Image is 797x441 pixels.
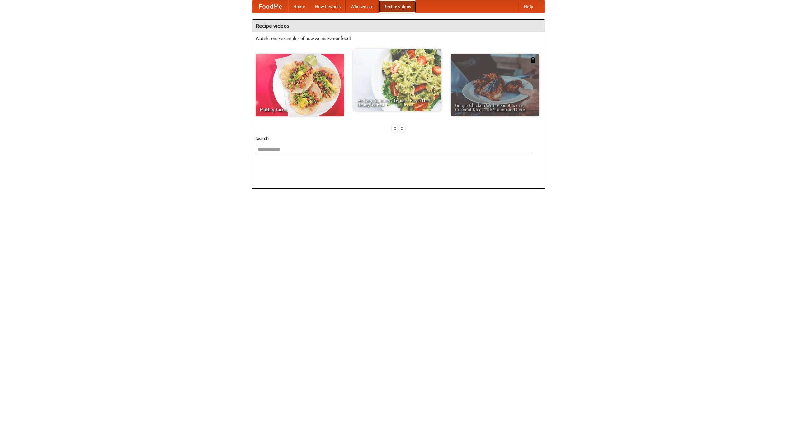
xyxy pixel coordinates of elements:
a: Making Tacos [256,54,344,116]
div: « [392,124,398,132]
a: FoodMe [252,0,288,13]
a: An Easy, Summery Tomato Pasta That's Ready for Fall [353,49,441,111]
span: An Easy, Summery Tomato Pasta That's Ready for Fall [357,98,437,107]
div: » [399,124,405,132]
h5: Search [256,135,541,141]
a: Recipe videos [379,0,416,13]
span: Making Tacos [260,108,340,112]
a: How it works [310,0,346,13]
img: 483408.png [530,57,536,63]
a: Help [519,0,538,13]
p: Watch some examples of how we make our food! [256,35,541,41]
a: Who we are [346,0,379,13]
h4: Recipe videos [252,20,545,32]
a: Home [288,0,310,13]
